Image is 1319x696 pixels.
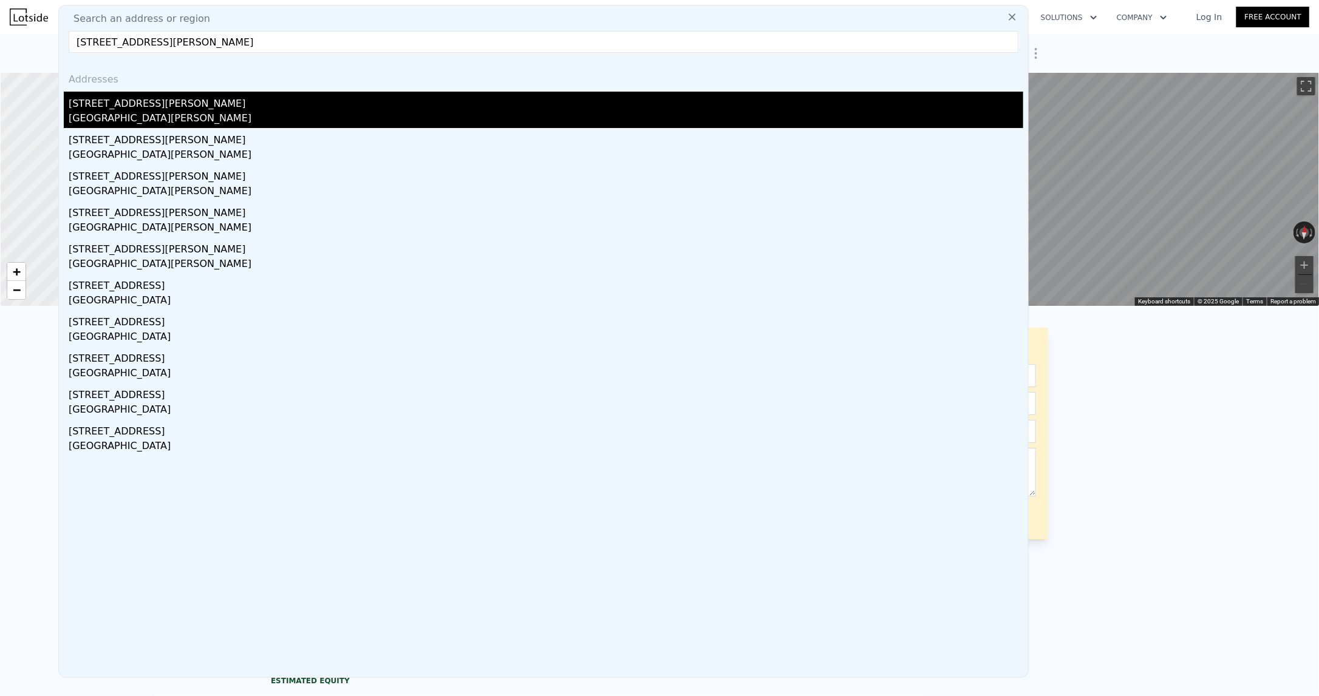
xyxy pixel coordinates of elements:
div: [STREET_ADDRESS][PERSON_NAME] [69,164,1023,184]
div: [GEOGRAPHIC_DATA][PERSON_NAME] [69,220,1023,237]
div: [STREET_ADDRESS] [69,274,1023,293]
span: − [13,282,21,297]
div: [STREET_ADDRESS] [69,383,1023,402]
div: Addresses [64,63,1023,92]
div: [STREET_ADDRESS][PERSON_NAME] [69,201,1023,220]
a: Free Account [1236,7,1309,27]
div: [STREET_ADDRESS] [69,310,1023,329]
div: [GEOGRAPHIC_DATA] [69,402,1023,419]
div: [STREET_ADDRESS][PERSON_NAME] [69,92,1023,111]
div: [GEOGRAPHIC_DATA][PERSON_NAME] [69,184,1023,201]
a: Terms [1246,298,1263,305]
button: Rotate counterclockwise [1293,221,1300,243]
button: Solutions [1031,7,1107,29]
div: [GEOGRAPHIC_DATA] [69,293,1023,310]
span: + [13,264,21,279]
button: Zoom out [1295,275,1314,293]
button: Rotate clockwise [1309,221,1316,243]
button: Company [1107,7,1177,29]
div: [GEOGRAPHIC_DATA][PERSON_NAME] [69,147,1023,164]
a: Report a problem [1270,298,1316,305]
div: [GEOGRAPHIC_DATA][PERSON_NAME] [69,111,1023,128]
div: [GEOGRAPHIC_DATA] [69,366,1023,383]
button: Toggle fullscreen view [1297,77,1315,95]
a: Zoom in [7,263,26,281]
div: [GEOGRAPHIC_DATA] [69,439,1023,456]
button: Keyboard shortcuts [1138,297,1190,306]
div: [STREET_ADDRESS] [69,346,1023,366]
button: Show Options [1024,41,1048,66]
div: Estimated Equity [271,676,514,686]
input: Enter an address, city, region, neighborhood or zip code [69,31,1018,53]
button: Reset the view [1300,221,1310,244]
div: [GEOGRAPHIC_DATA][PERSON_NAME] [69,257,1023,274]
span: © 2025 Google [1198,298,1239,305]
span: Search an address or region [64,12,210,26]
button: Zoom in [1295,256,1314,274]
div: [STREET_ADDRESS] [69,419,1023,439]
div: [STREET_ADDRESS][PERSON_NAME] [69,237,1023,257]
div: [GEOGRAPHIC_DATA] [69,329,1023,346]
div: [STREET_ADDRESS][PERSON_NAME] [69,128,1023,147]
img: Lotside [10,8,48,25]
a: Zoom out [7,281,26,299]
a: Log In [1182,11,1236,23]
